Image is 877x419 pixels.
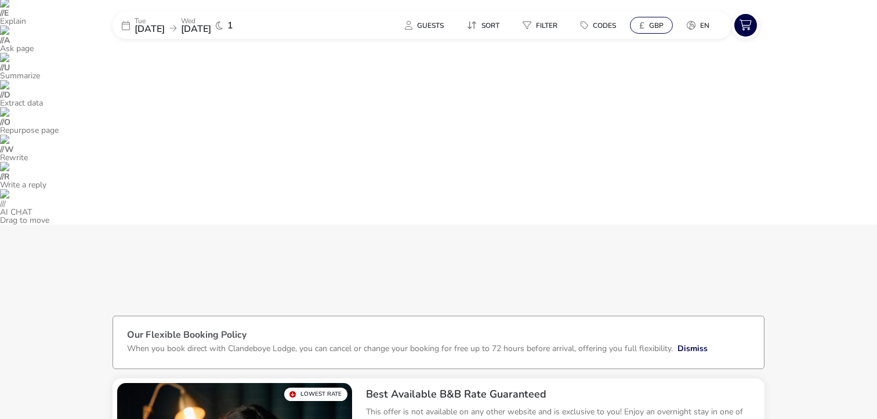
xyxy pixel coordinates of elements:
p: When you book direct with Clandeboye Lodge, you can cancel or change your booking for free up to ... [127,343,673,354]
div: Lowest Rate [284,388,347,401]
h2: Best Available B&B Rate Guaranteed [366,388,755,401]
button: Dismiss [677,342,708,355]
h3: Our Flexible Booking Policy [127,330,750,342]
